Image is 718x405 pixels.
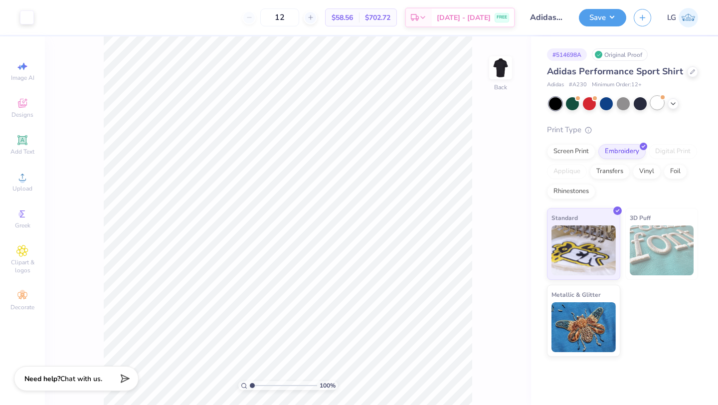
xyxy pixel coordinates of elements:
[551,225,616,275] img: Standard
[551,302,616,352] img: Metallic & Glitter
[649,144,697,159] div: Digital Print
[10,303,34,311] span: Decorate
[547,124,698,136] div: Print Type
[592,81,642,89] span: Minimum Order: 12 +
[667,12,676,23] span: LG
[569,81,587,89] span: # A230
[437,12,491,23] span: [DATE] - [DATE]
[12,185,32,193] span: Upload
[260,8,299,26] input: – –
[551,289,601,300] span: Metallic & Glitter
[15,221,30,229] span: Greek
[497,14,507,21] span: FREE
[547,65,683,77] span: Adidas Performance Sport Shirt
[590,164,630,179] div: Transfers
[630,225,694,275] img: 3D Puff
[491,58,511,78] img: Back
[5,258,40,274] span: Clipart & logos
[679,8,698,27] img: Lijo George
[664,164,687,179] div: Foil
[547,144,595,159] div: Screen Print
[523,7,571,27] input: Untitled Design
[551,212,578,223] span: Standard
[365,12,390,23] span: $702.72
[24,374,60,384] strong: Need help?
[60,374,102,384] span: Chat with us.
[547,48,587,61] div: # 514698A
[10,148,34,156] span: Add Text
[592,48,648,61] div: Original Proof
[332,12,353,23] span: $58.56
[598,144,646,159] div: Embroidery
[547,164,587,179] div: Applique
[547,81,564,89] span: Adidas
[11,111,33,119] span: Designs
[633,164,661,179] div: Vinyl
[667,8,698,27] a: LG
[494,83,507,92] div: Back
[630,212,651,223] span: 3D Puff
[320,381,336,390] span: 100 %
[579,9,626,26] button: Save
[11,74,34,82] span: Image AI
[547,184,595,199] div: Rhinestones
